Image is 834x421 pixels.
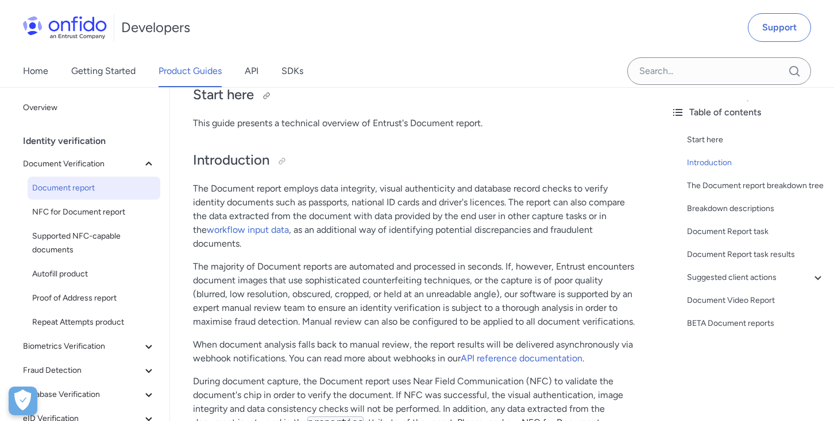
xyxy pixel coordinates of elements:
[461,353,582,364] a: API reference documentation
[687,225,825,239] a: Document Report task
[627,57,811,85] input: Onfido search input field
[23,388,142,401] span: Database Verification
[687,202,825,216] a: Breakdown descriptions
[32,205,156,219] span: NFC for Document report
[671,106,825,119] div: Table of contents
[687,294,825,307] a: Document Video Report
[687,133,825,147] a: Start here
[193,182,639,251] p: The Document report employs data integrity, visual authenticity and database record checks to ver...
[687,156,825,170] a: Introduction
[23,340,142,353] span: Biometrics Verification
[23,364,142,377] span: Fraud Detection
[18,335,160,358] button: Biometrics Verification
[159,55,222,87] a: Product Guides
[32,229,156,257] span: Supported NFC-capable documents
[71,55,136,87] a: Getting Started
[687,271,825,284] a: Suggested client actions
[193,338,639,365] p: When document analysis falls back to manual review, the report results will be delivered asynchro...
[28,311,160,334] a: Repeat Attempts product
[28,201,160,224] a: NFC for Document report
[23,101,156,115] span: Overview
[32,291,156,305] span: Proof of Address report
[23,16,107,39] img: Onfido Logo
[687,317,825,330] a: BETA Document reports
[23,157,142,171] span: Document Verification
[193,85,639,105] h2: Start here
[748,13,811,42] a: Support
[687,179,825,193] a: The Document report breakdown tree
[245,55,258,87] a: API
[32,181,156,195] span: Document report
[9,387,37,415] div: Cookie Preferences
[32,315,156,329] span: Repeat Attempts product
[18,96,160,119] a: Overview
[32,267,156,281] span: Autofill product
[193,260,639,329] p: The majority of Document reports are automated and processed in seconds. If, however, Entrust enc...
[281,55,303,87] a: SDKs
[121,18,190,37] h1: Developers
[28,263,160,286] a: Autofill product
[23,55,48,87] a: Home
[9,387,37,415] button: Open Preferences
[687,248,825,262] a: Document Report task results
[18,359,160,382] button: Fraud Detection
[28,225,160,262] a: Supported NFC-capable documents
[18,153,160,176] button: Document Verification
[193,116,639,130] p: This guide presents a technical overview of Entrust's Document report.
[28,287,160,310] a: Proof of Address report
[18,383,160,406] button: Database Verification
[28,177,160,200] a: Document report
[193,151,639,170] h2: Introduction
[207,224,289,235] a: workflow input data
[23,130,165,153] div: Identity verification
